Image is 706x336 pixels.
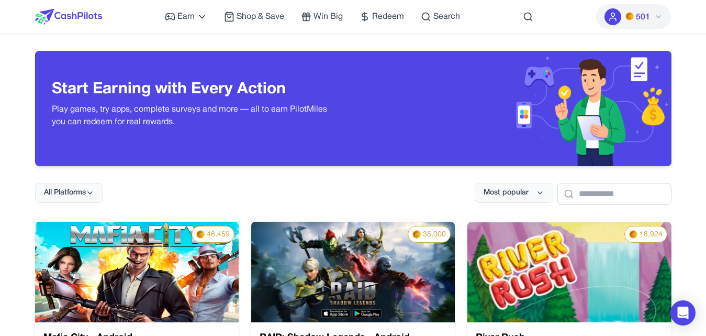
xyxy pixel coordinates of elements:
span: Shop & Save [237,10,284,23]
button: All Platforms [35,183,103,203]
img: CashPilots Logo [35,9,102,25]
button: Most popular [475,183,553,203]
h3: Start Earning with Every Action [52,80,337,99]
span: Search [433,10,460,23]
a: Shop & Save [224,10,284,23]
img: PMs [625,12,634,20]
div: Open Intercom Messenger [670,300,696,326]
a: Earn [165,10,207,23]
span: Win Big [313,10,343,23]
a: Search [421,10,460,23]
span: All Platforms [44,188,86,198]
button: PMs501 [596,4,671,29]
span: Most popular [484,188,529,198]
img: PMs [492,229,502,239]
a: Win Big [301,10,343,23]
span: Earn [177,10,195,23]
p: Play games, try apps, complete surveys and more — all to earn PilotMiles you can redeem for real ... [52,103,337,128]
span: 501 [636,11,650,24]
img: 458eefe5-aead-4420-8b58-6e94704f1244.jpg [317,187,537,328]
span: Redeem [372,10,404,23]
a: Redeem [360,10,404,23]
img: Header decoration [353,51,671,166]
span: 46,459 [502,230,526,245]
